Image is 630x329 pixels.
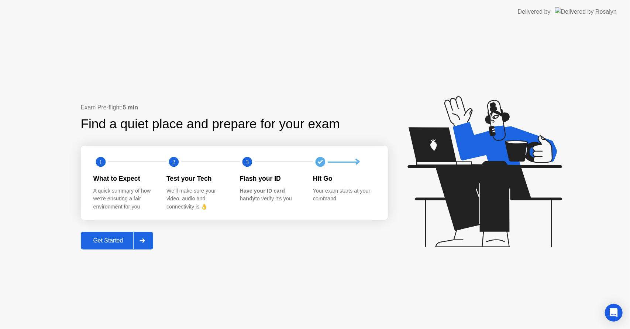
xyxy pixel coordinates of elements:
[240,174,302,183] div: Flash your ID
[93,187,155,211] div: A quick summary of how we’re ensuring a fair environment for you
[99,159,102,166] text: 1
[313,174,375,183] div: Hit Go
[123,104,138,111] b: 5 min
[93,174,155,183] div: What to Expect
[605,304,623,322] div: Open Intercom Messenger
[518,7,551,16] div: Delivered by
[81,232,154,250] button: Get Started
[555,7,617,16] img: Delivered by Rosalyn
[83,237,134,244] div: Get Started
[313,187,375,203] div: Your exam starts at your command
[166,174,228,183] div: Test your Tech
[166,187,228,211] div: We’ll make sure your video, audio and connectivity is 👌
[81,114,341,134] div: Find a quiet place and prepare for your exam
[240,188,285,202] b: Have your ID card handy
[172,159,175,166] text: 2
[81,103,388,112] div: Exam Pre-flight:
[245,159,248,166] text: 3
[240,187,302,203] div: to verify it’s you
